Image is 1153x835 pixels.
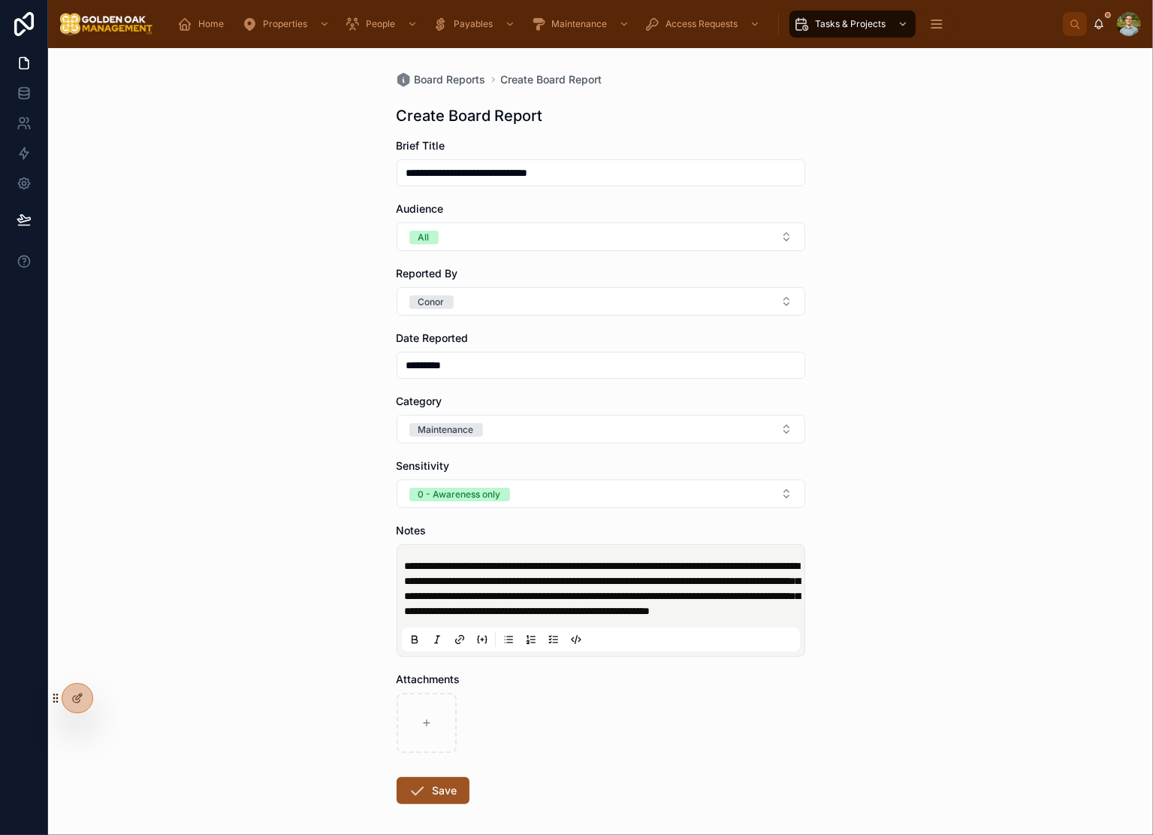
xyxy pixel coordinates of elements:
button: Select Button [397,415,805,443]
div: Conor [418,295,445,309]
span: Access Requests [666,18,738,30]
span: Reported By [397,267,458,280]
div: scrollable content [165,8,1063,41]
button: Unselect MAINTENANCE [409,422,483,437]
a: Payables [428,11,523,38]
span: Maintenance [551,18,607,30]
a: Board Reports [397,72,486,87]
a: Access Requests [640,11,768,38]
a: Maintenance [526,11,637,38]
span: Payables [454,18,493,30]
h1: Create Board Report [397,105,543,126]
a: Home [173,11,234,38]
span: Tasks & Projects [815,18,886,30]
span: People [366,18,395,30]
a: Tasks & Projects [789,11,916,38]
button: Save [397,777,469,804]
span: Category [397,395,442,407]
a: Create Board Report [501,72,602,87]
span: Sensitivity [397,459,450,472]
img: App logo [60,12,153,36]
div: Maintenance [418,423,474,437]
span: Audience [397,202,444,215]
span: Date Reported [397,331,469,344]
button: Select Button [397,287,805,316]
span: Brief Title [397,139,445,152]
span: Notes [397,524,427,537]
button: Select Button [397,222,805,251]
button: Select Button [397,480,805,508]
span: Attachments [397,673,460,685]
span: Properties [263,18,307,30]
a: Properties [237,11,337,38]
a: People [340,11,425,38]
span: Board Reports [415,72,486,87]
div: All [418,231,430,244]
div: 0 - Awareness only [418,488,501,501]
span: Home [198,18,224,30]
